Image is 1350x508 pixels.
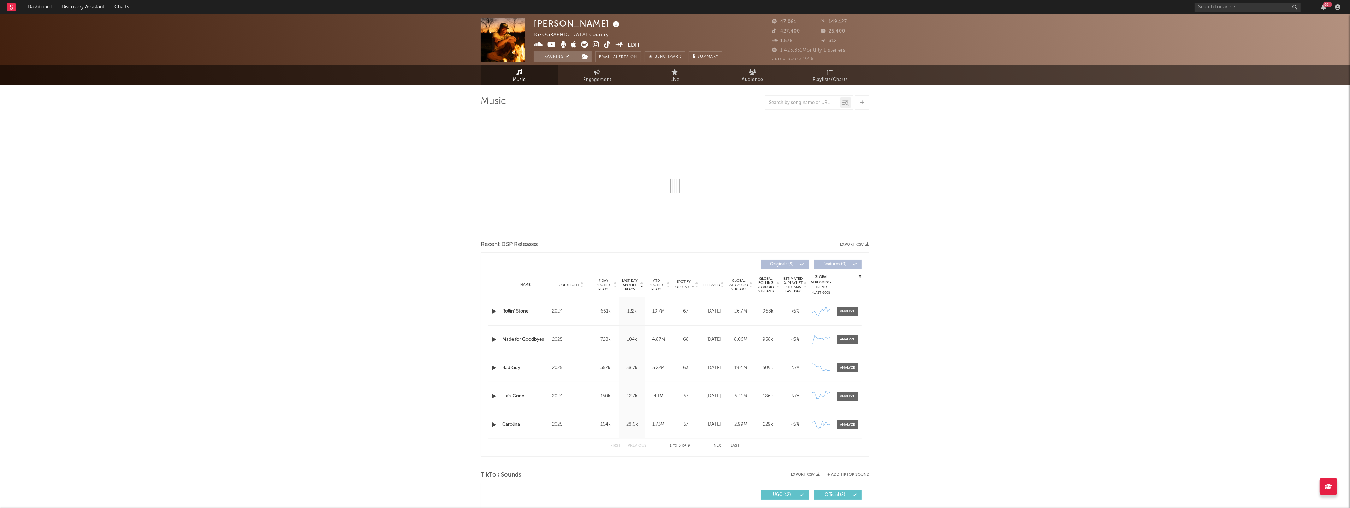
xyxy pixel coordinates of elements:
[702,308,726,315] div: [DATE]
[630,55,637,59] em: On
[647,421,670,428] div: 1.73M
[821,19,847,24] span: 149,127
[689,51,722,62] button: Summary
[647,279,666,291] span: ATD Spotify Plays
[513,76,526,84] span: Music
[814,490,862,500] button: Official(2)
[756,393,780,400] div: 186k
[674,308,698,315] div: 67
[791,473,820,477] button: Export CSV
[594,364,617,372] div: 357k
[702,364,726,372] div: [DATE]
[729,336,753,343] div: 8.06M
[756,308,780,315] div: 968k
[827,473,869,477] button: + Add TikTok Sound
[502,282,549,287] div: Name
[761,260,809,269] button: Originals(9)
[674,393,698,400] div: 57
[502,421,549,428] a: Carolina
[621,364,644,372] div: 58.7k
[594,308,617,315] div: 661k
[559,283,579,287] span: Copyright
[698,55,718,59] span: Summary
[783,336,807,343] div: <5%
[756,364,780,372] div: 509k
[610,444,621,448] button: First
[819,493,851,497] span: Official ( 2 )
[674,364,698,372] div: 63
[814,260,862,269] button: Features(0)
[583,76,611,84] span: Engagement
[621,279,639,291] span: Last Day Spotify Plays
[628,41,641,50] button: Edit
[502,336,549,343] a: Made for Goodbyes
[783,364,807,372] div: N/A
[682,444,686,448] span: of
[1195,3,1301,12] input: Search for artists
[702,393,726,400] div: [DATE]
[729,393,753,400] div: 5.41M
[674,336,698,343] div: 68
[673,444,677,448] span: to
[636,65,714,85] a: Live
[772,48,846,53] span: 1,425,331 Monthly Listeners
[756,336,780,343] div: 958k
[661,442,699,450] div: 1 5 9
[703,283,720,287] span: Released
[714,65,792,85] a: Audience
[840,243,869,247] button: Export CSV
[594,336,617,343] div: 728k
[783,393,807,400] div: N/A
[552,392,591,401] div: 2024
[621,421,644,428] div: 28.6k
[766,493,798,497] span: UGC ( 12 )
[645,51,685,62] a: Benchmark
[714,444,723,448] button: Next
[783,276,803,293] span: Estimated % Playlist Streams Last Day
[756,276,776,293] span: Global Rolling 7D Audio Streams
[811,274,832,296] div: Global Streaming Trend (Last 60D)
[674,279,694,290] span: Spotify Popularity
[481,240,538,249] span: Recent DSP Releases
[674,421,698,428] div: 57
[534,31,617,39] div: [GEOGRAPHIC_DATA] | Country
[772,57,814,61] span: Jump Score: 92.6
[702,421,726,428] div: [DATE]
[729,279,748,291] span: Global ATD Audio Streams
[594,393,617,400] div: 150k
[552,335,591,344] div: 2025
[792,65,869,85] a: Playlists/Charts
[729,308,753,315] div: 26.7M
[766,262,798,267] span: Originals ( 9 )
[647,336,670,343] div: 4.87M
[594,421,617,428] div: 164k
[595,51,641,62] button: Email AlertsOn
[772,19,797,24] span: 47,081
[670,76,680,84] span: Live
[502,393,549,400] a: He's Gone
[820,473,869,477] button: + Add TikTok Sound
[783,421,807,428] div: <5%
[552,420,591,429] div: 2025
[647,364,670,372] div: 5.22M
[628,444,646,448] button: Previous
[552,364,591,372] div: 2025
[534,51,578,62] button: Tracking
[819,262,851,267] span: Features ( 0 )
[594,279,613,291] span: 7 Day Spotify Plays
[502,308,549,315] div: Rollin' Stone
[772,39,793,43] span: 1,578
[702,336,726,343] div: [DATE]
[481,471,521,479] span: TikTok Sounds
[742,76,764,84] span: Audience
[502,364,549,372] a: Bad Guy
[647,308,670,315] div: 19.7M
[481,65,558,85] a: Music
[783,308,807,315] div: <5%
[621,336,644,343] div: 104k
[761,490,809,500] button: UGC(12)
